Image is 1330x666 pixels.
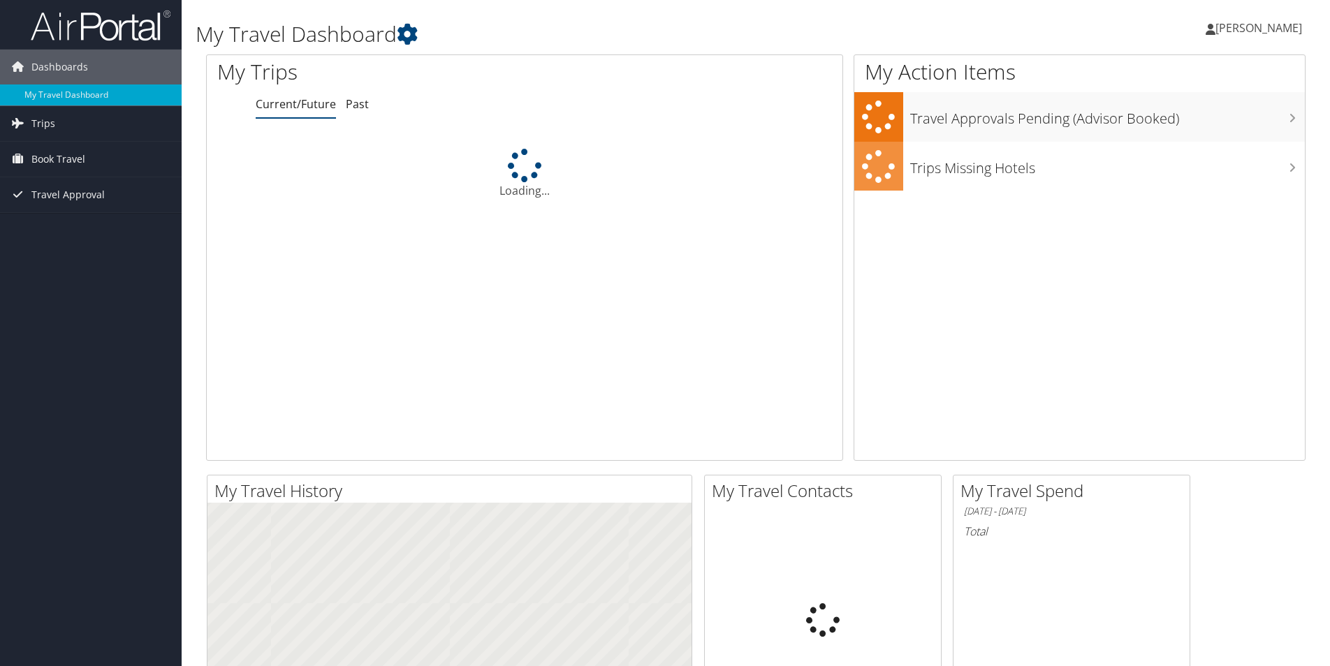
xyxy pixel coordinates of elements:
[960,479,1190,503] h2: My Travel Spend
[31,106,55,141] span: Trips
[256,96,336,112] a: Current/Future
[854,57,1305,87] h1: My Action Items
[217,57,567,87] h1: My Trips
[910,151,1305,178] h3: Trips Missing Hotels
[964,524,1179,539] h6: Total
[854,142,1305,191] a: Trips Missing Hotels
[1206,7,1316,49] a: [PERSON_NAME]
[712,479,941,503] h2: My Travel Contacts
[207,149,842,199] div: Loading...
[31,142,85,177] span: Book Travel
[31,9,170,42] img: airportal-logo.png
[31,177,105,212] span: Travel Approval
[31,50,88,84] span: Dashboards
[854,92,1305,142] a: Travel Approvals Pending (Advisor Booked)
[214,479,692,503] h2: My Travel History
[346,96,369,112] a: Past
[196,20,942,49] h1: My Travel Dashboard
[910,102,1305,128] h3: Travel Approvals Pending (Advisor Booked)
[964,505,1179,518] h6: [DATE] - [DATE]
[1215,20,1302,36] span: [PERSON_NAME]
